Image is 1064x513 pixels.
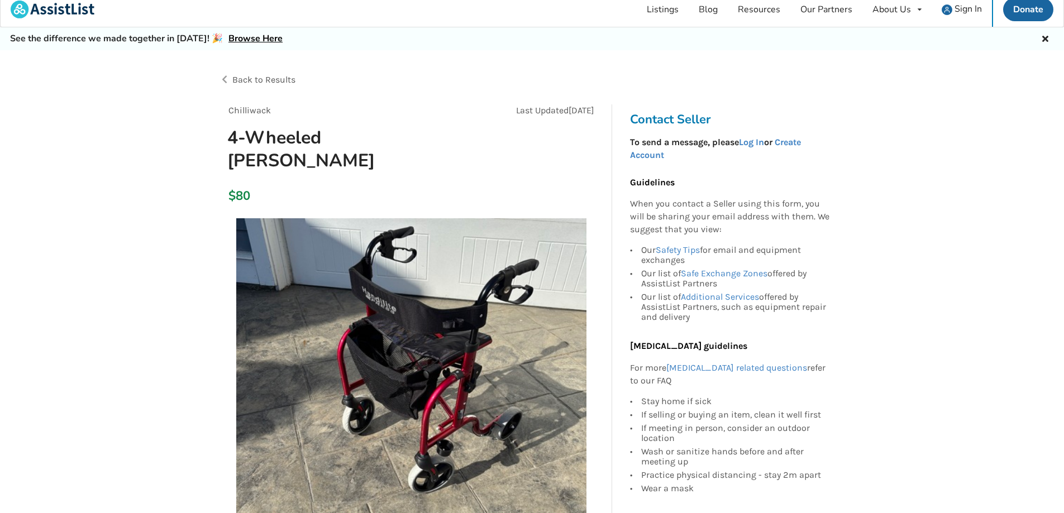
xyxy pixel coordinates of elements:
[641,396,830,408] div: Stay home if sick
[641,290,830,322] div: Our list of offered by AssistList Partners, such as equipment repair and delivery
[232,74,295,85] span: Back to Results
[569,105,594,116] span: [DATE]
[630,112,836,127] h3: Contact Seller
[942,4,952,15] img: user icon
[641,267,830,290] div: Our list of offered by AssistList Partners
[681,268,767,279] a: Safe Exchange Zones
[630,137,801,160] strong: To send a message, please or
[739,137,764,147] a: Log In
[630,137,801,160] a: Create Account
[630,177,675,188] b: Guidelines
[630,198,830,236] p: When you contact a Seller using this form, you will be sharing your email address with them. We s...
[641,421,830,445] div: If meeting in person, consider an outdoor location
[641,245,830,267] div: Our for email and equipment exchanges
[11,1,94,18] img: assistlist-logo
[228,32,283,45] a: Browse Here
[681,291,759,302] a: Additional Services
[516,105,569,116] span: Last Updated
[641,408,830,421] div: If selling or buying an item, clean it well first
[218,126,483,172] h1: 4-Wheeled [PERSON_NAME]
[228,105,271,116] span: Chilliwack
[630,341,747,351] b: [MEDICAL_DATA] guidelines
[10,33,283,45] h5: See the difference we made together in [DATE]! 🎉
[656,244,700,255] a: Safety Tips
[630,362,830,387] p: For more refer to our FAQ
[666,362,807,373] a: [MEDICAL_DATA] related questions
[872,5,911,14] div: About Us
[641,468,830,482] div: Practice physical distancing - stay 2m apart
[641,445,830,468] div: Wash or sanitize hands before and after meeting up
[955,3,982,15] span: Sign In
[641,482,830,493] div: Wear a mask
[228,188,235,204] div: $80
